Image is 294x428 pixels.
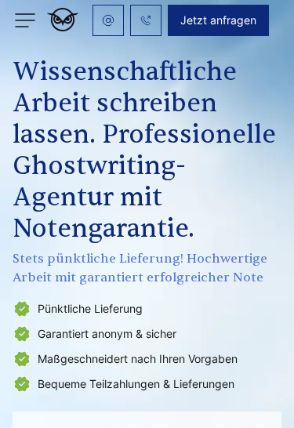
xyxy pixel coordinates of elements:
[47,8,78,31] img: logo
[13,350,281,368] li: Maßgeschneidert nach Ihren Vorgaben
[13,56,281,245] h1: Wissenschaftliche Arbeit schreiben lassen. Professionelle Ghostwriting-Agentur mit Notengarantie.
[13,325,281,343] li: Garantiert anonym & sicher
[13,375,281,394] li: Bequeme Teilzahlungen & Lieferungen
[13,249,281,287] span: Stets pünktliche Lieferung! Hochwertige Arbeit mit garantiert erfolgreicher Note
[13,8,38,33] img: menu
[102,14,114,27] img: email
[140,15,151,26] img: Phone
[168,5,269,36] button: Jetzt anfragen
[13,299,281,318] li: Pünktliche Lieferung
